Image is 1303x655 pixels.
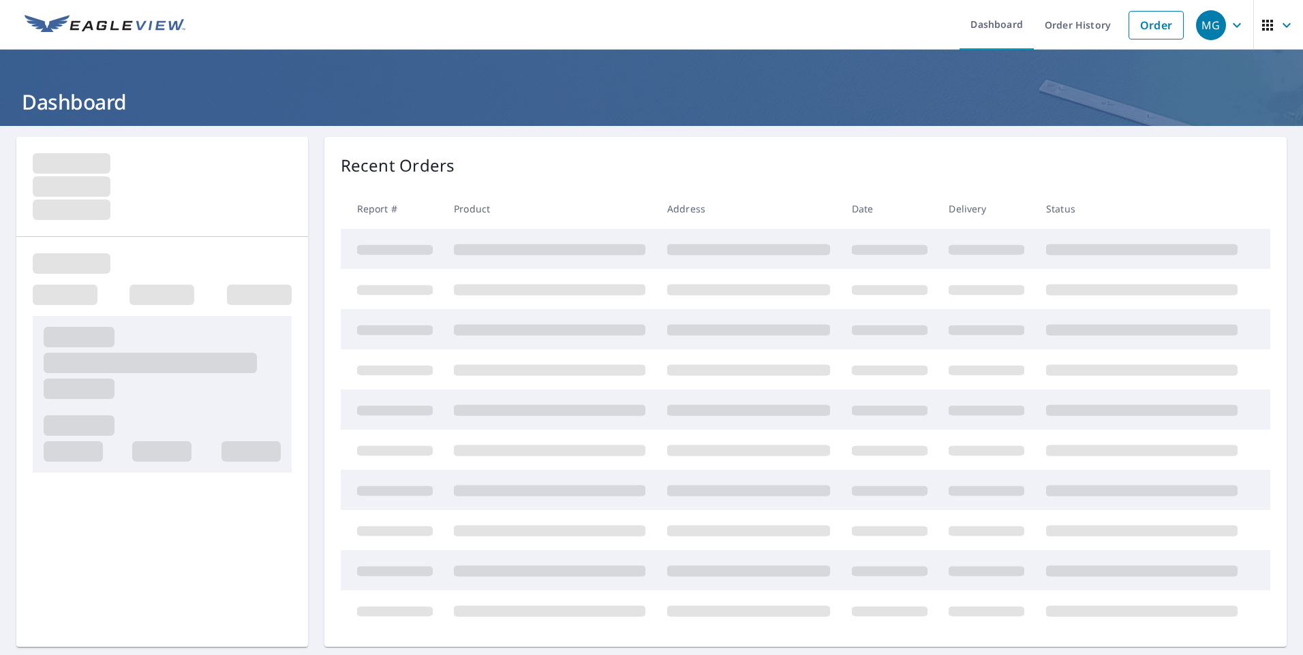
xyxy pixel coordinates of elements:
div: MG [1196,10,1226,40]
th: Product [443,189,656,229]
th: Status [1035,189,1248,229]
th: Date [841,189,938,229]
th: Report # [341,189,444,229]
p: Recent Orders [341,153,455,178]
h1: Dashboard [16,88,1287,116]
a: Order [1129,11,1184,39]
th: Delivery [938,189,1035,229]
th: Address [656,189,841,229]
img: EV Logo [25,15,185,35]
